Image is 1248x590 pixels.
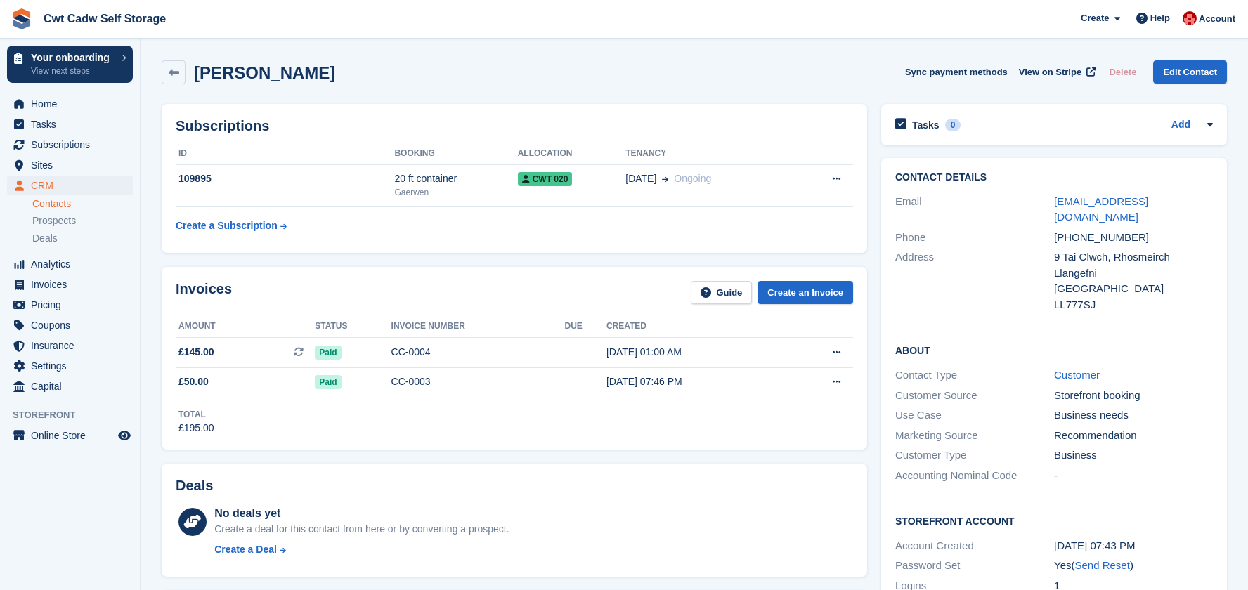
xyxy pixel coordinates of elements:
[31,315,115,335] span: Coupons
[194,63,335,82] h2: [PERSON_NAME]
[31,65,115,77] p: View next steps
[31,426,115,445] span: Online Store
[895,407,1054,424] div: Use Case
[1103,60,1142,84] button: Delete
[895,230,1054,246] div: Phone
[905,60,1008,84] button: Sync payment methods
[7,336,133,355] a: menu
[1054,369,1100,381] a: Customer
[7,135,133,155] a: menu
[214,505,509,522] div: No deals yet
[31,376,115,396] span: Capital
[214,542,277,557] div: Create a Deal
[565,315,606,338] th: Due
[7,114,133,134] a: menu
[31,275,115,294] span: Invoices
[31,135,115,155] span: Subscriptions
[7,315,133,335] a: menu
[32,232,58,245] span: Deals
[178,408,214,421] div: Total
[945,119,961,131] div: 0
[1054,388,1213,404] div: Storefront booking
[7,94,133,114] a: menu
[7,254,133,274] a: menu
[625,143,795,165] th: Tenancy
[895,428,1054,444] div: Marketing Source
[895,194,1054,225] div: Email
[32,214,133,228] a: Prospects
[315,315,391,338] th: Status
[895,468,1054,484] div: Accounting Nominal Code
[214,522,509,537] div: Create a deal for this contact from here or by converting a prospect.
[895,172,1213,183] h2: Contact Details
[895,343,1213,357] h2: About
[391,315,565,338] th: Invoice number
[625,171,656,186] span: [DATE]
[518,143,626,165] th: Allocation
[31,295,115,315] span: Pricing
[895,538,1054,554] div: Account Created
[7,176,133,195] a: menu
[178,421,214,435] div: £195.00
[1081,11,1109,25] span: Create
[895,447,1054,464] div: Customer Type
[7,356,133,376] a: menu
[176,315,315,338] th: Amount
[1054,428,1213,444] div: Recommendation
[1074,559,1129,571] a: Send Reset
[1019,65,1081,79] span: View on Stripe
[7,295,133,315] a: menu
[176,118,853,134] h2: Subscriptions
[518,172,573,186] span: CWT 020
[7,426,133,445] a: menu
[1054,297,1213,313] div: LL777SJ
[32,197,133,211] a: Contacts
[394,186,517,199] div: Gaerwen
[31,155,115,175] span: Sites
[31,336,115,355] span: Insurance
[1054,230,1213,246] div: [PHONE_NUMBER]
[606,345,784,360] div: [DATE] 01:00 AM
[315,375,341,389] span: Paid
[1054,468,1213,484] div: -
[7,275,133,294] a: menu
[1054,447,1213,464] div: Business
[178,345,214,360] span: £145.00
[1054,407,1213,424] div: Business needs
[606,315,784,338] th: Created
[912,119,940,131] h2: Tasks
[31,114,115,134] span: Tasks
[1199,12,1235,26] span: Account
[31,176,115,195] span: CRM
[214,542,509,557] a: Create a Deal
[1071,559,1133,571] span: ( )
[1054,558,1213,574] div: Yes
[178,374,209,389] span: £50.00
[1054,265,1213,282] div: Llangefni
[32,214,76,228] span: Prospects
[176,478,213,494] h2: Deals
[7,155,133,175] a: menu
[315,346,341,360] span: Paid
[7,46,133,83] a: Your onboarding View next steps
[31,53,115,63] p: Your onboarding
[32,231,133,246] a: Deals
[895,558,1054,574] div: Password Set
[1054,538,1213,554] div: [DATE] 07:43 PM
[895,388,1054,404] div: Customer Source
[176,213,287,239] a: Create a Subscription
[176,281,232,304] h2: Invoices
[895,249,1054,313] div: Address
[13,408,140,422] span: Storefront
[1054,281,1213,297] div: [GEOGRAPHIC_DATA]
[11,8,32,29] img: stora-icon-8386f47178a22dfd0bd8f6a31ec36ba5ce8667c1dd55bd0f319d3a0aa187defe.svg
[31,254,115,274] span: Analytics
[895,367,1054,383] div: Contact Type
[176,143,394,165] th: ID
[116,427,133,444] a: Preview store
[674,173,711,184] span: Ongoing
[394,171,517,186] div: 20 ft container
[758,281,853,304] a: Create an Invoice
[1150,11,1170,25] span: Help
[1171,117,1190,133] a: Add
